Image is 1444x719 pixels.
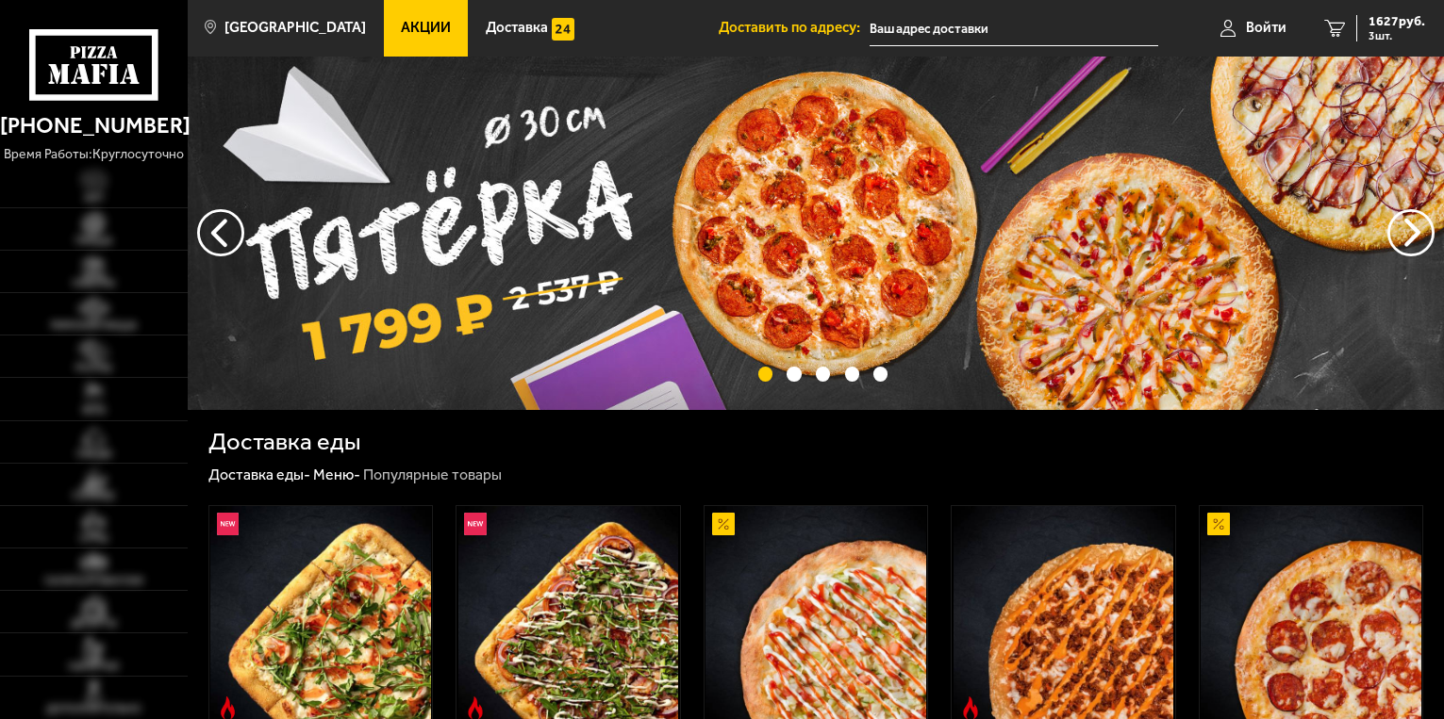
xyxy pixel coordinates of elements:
button: следующий [197,209,244,256]
span: 1627 руб. [1369,15,1425,28]
a: Меню- [313,466,360,483]
span: Доставить по адресу: [719,21,870,35]
button: точки переключения [787,367,801,381]
h1: Доставка еды [208,430,360,454]
button: предыдущий [1387,209,1435,256]
button: точки переключения [845,367,859,381]
input: Ваш адрес доставки [870,11,1158,46]
img: Новинка [464,513,487,535]
span: Акции [401,21,451,35]
img: Острое блюдо [217,696,240,719]
a: Доставка еды- [208,466,310,483]
div: Популярные товары [363,466,502,485]
button: точки переключения [816,367,830,381]
button: точки переключения [758,367,772,381]
span: [GEOGRAPHIC_DATA] [224,21,366,35]
img: Острое блюдо [959,696,982,719]
img: Острое блюдо [464,696,487,719]
span: Доставка [486,21,548,35]
button: точки переключения [873,367,888,381]
img: 15daf4d41897b9f0e9f617042186c801.svg [552,18,574,41]
span: Войти [1246,21,1286,35]
img: Акционный [712,513,735,535]
span: проспект Металлистов, 108 [870,11,1158,46]
span: 3 шт. [1369,30,1425,41]
img: Акционный [1207,513,1230,535]
img: Новинка [217,513,240,535]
